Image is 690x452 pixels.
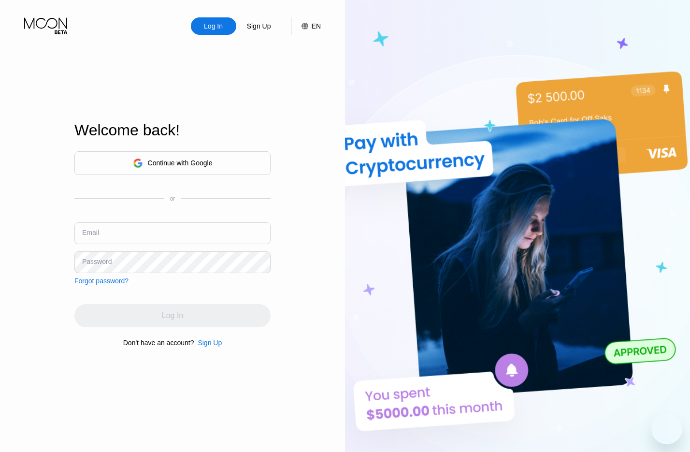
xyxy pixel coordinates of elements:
[74,277,129,285] div: Forgot password?
[82,258,112,265] div: Password
[191,17,236,35] div: Log In
[123,339,194,347] div: Don't have an account?
[203,21,224,31] div: Log In
[246,21,272,31] div: Sign Up
[236,17,282,35] div: Sign Up
[148,159,213,167] div: Continue with Google
[291,17,321,35] div: EN
[170,195,175,202] div: or
[82,229,99,236] div: Email
[651,413,682,444] iframe: Button to launch messaging window
[312,22,321,30] div: EN
[74,121,271,139] div: Welcome back!
[194,339,222,347] div: Sign Up
[74,151,271,175] div: Continue with Google
[198,339,222,347] div: Sign Up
